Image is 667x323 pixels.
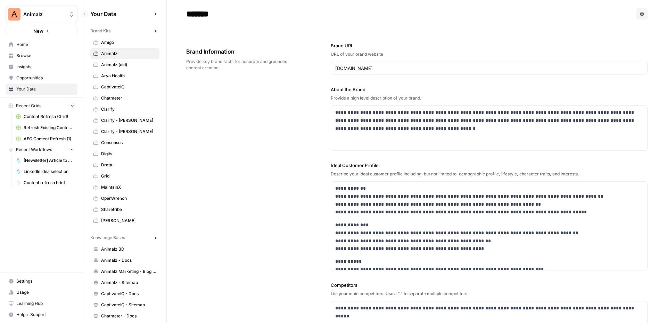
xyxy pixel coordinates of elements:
[6,309,77,320] button: Help + Support
[13,166,77,177] a: LinkedIn idea selection
[101,106,156,112] span: Clarify
[90,288,159,299] a: CaptivateIQ - Docs
[101,50,156,57] span: Animalz
[331,282,648,289] label: Competitors
[331,42,648,49] label: Brand URL
[101,218,156,224] span: [PERSON_NAME]
[101,151,156,157] span: Digits
[6,26,77,36] button: New
[90,215,159,226] a: [PERSON_NAME]
[13,133,77,144] a: AEO Content Refresh (1)
[6,50,77,61] a: Browse
[6,101,77,111] button: Recent Grids
[24,125,74,131] span: Refresh Existing Content - Test
[16,289,74,296] span: Usage
[90,126,159,137] a: Clarify - [PERSON_NAME]
[101,246,156,252] span: Animalz BD
[6,61,77,72] a: Insights
[90,182,159,193] a: MaintainX
[101,140,156,146] span: Consensus
[24,157,74,164] span: [Newsletter] Article to Newsletter ([PERSON_NAME])
[90,115,159,126] a: Clarify - [PERSON_NAME]
[101,279,156,286] span: Animalz - Sitemap
[90,310,159,322] a: Chatmeter - Docs
[6,144,77,155] button: Recent Workflows
[101,206,156,213] span: Sharetribe
[16,278,74,284] span: Settings
[101,162,156,168] span: Drata
[101,39,156,46] span: Amigo
[331,291,648,297] div: List your main competitors. Use a "," to separate multiple competitors.
[90,137,159,148] a: Consensus
[335,65,643,72] input: www.sundaysoccer.com
[101,128,156,135] span: Clarify - [PERSON_NAME]
[33,27,43,34] span: New
[16,53,74,59] span: Browse
[90,148,159,159] a: Digits
[13,177,77,188] a: Content refresh brief
[6,84,77,95] a: Your Data
[101,173,156,179] span: Grid
[90,159,159,171] a: Drata
[101,291,156,297] span: CaptivateIQ - Docs
[101,184,156,190] span: MaintainX
[16,75,74,81] span: Opportunities
[16,86,74,92] span: Your Data
[90,171,159,182] a: Grid
[101,95,156,101] span: Chatmeter
[90,244,159,255] a: Animalz BD
[90,28,110,34] span: Brand Kits
[90,299,159,310] a: CaptivateIQ - Sitemap
[331,162,648,169] label: Ideal Customer Profile
[90,70,159,81] a: Arya Health
[6,6,77,23] button: Workspace: Animalz
[90,37,159,48] a: Amigo
[101,117,156,124] span: Clarify - [PERSON_NAME]
[90,93,159,104] a: Chatmeter
[331,86,648,93] label: About the Brand
[90,235,125,241] span: Knowledge Bases
[24,136,74,142] span: AEO Content Refresh (1)
[24,180,74,186] span: Content refresh brief
[90,255,159,266] a: Animalz - Docs
[16,64,74,70] span: Insights
[90,10,151,18] span: Your Data
[16,103,41,109] span: Recent Grids
[331,51,648,57] div: URL of your brand website
[13,111,77,122] a: Content Refresh (Grid)
[101,73,156,79] span: Arya Health
[331,95,648,101] div: Provide a high level description of your brand.
[6,276,77,287] a: Settings
[90,277,159,288] a: Animalz - Sitemap
[6,72,77,84] a: Opportunities
[186,58,292,71] span: Provide key brand facts for accurate and grounded content creation.
[101,195,156,202] span: OpenWrench
[6,287,77,298] a: Usage
[186,47,292,56] span: Brand Information
[90,266,159,277] a: Animalz Marketing - Blog content
[16,300,74,307] span: Learning Hub
[90,204,159,215] a: Sharetribe
[101,302,156,308] span: CaptivateIQ - Sitemap
[90,48,159,59] a: Animalz
[90,81,159,93] a: CaptivateIQ
[101,62,156,68] span: Animalz (old)
[24,168,74,175] span: LinkedIn idea selection
[24,113,74,120] span: Content Refresh (Grid)
[90,59,159,70] a: Animalz (old)
[90,193,159,204] a: OpenWrench
[6,39,77,50] a: Home
[6,298,77,309] a: Learning Hub
[101,268,156,275] span: Animalz Marketing - Blog content
[23,11,65,18] span: Animalz
[16,147,52,153] span: Recent Workflows
[13,122,77,133] a: Refresh Existing Content - Test
[16,41,74,48] span: Home
[8,8,20,21] img: Animalz Logo
[13,155,77,166] a: [Newsletter] Article to Newsletter ([PERSON_NAME])
[331,171,648,177] div: Describe your ideal customer profile including, but not limited to, demographic profile, lifestyl...
[101,84,156,90] span: CaptivateIQ
[101,313,156,319] span: Chatmeter - Docs
[101,257,156,263] span: Animalz - Docs
[16,312,74,318] span: Help + Support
